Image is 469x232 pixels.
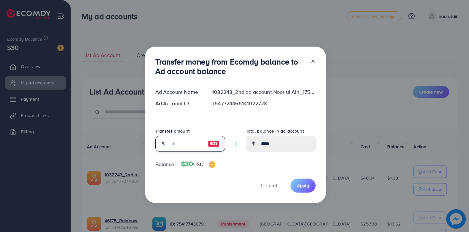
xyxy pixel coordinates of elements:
[297,182,309,189] span: Apply
[155,128,190,134] label: Transfer amount
[207,100,320,107] div: 7547724465141022728
[181,160,215,168] h4: $30
[209,161,215,168] img: image
[207,88,320,96] div: 1032243_2nd ad account Noor ul Ain_1757341624637
[261,182,277,189] span: Cancel
[150,100,207,107] div: Ad Account ID
[155,161,176,168] span: Balance:
[155,57,305,76] h3: Transfer money from Ecomdy balance to Ad account balance
[291,179,316,193] button: Apply
[253,179,285,193] button: Cancel
[208,140,220,148] img: image
[193,161,203,168] span: USD
[246,128,304,134] label: Total balance in ad account
[150,88,207,96] div: Ad Account Name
